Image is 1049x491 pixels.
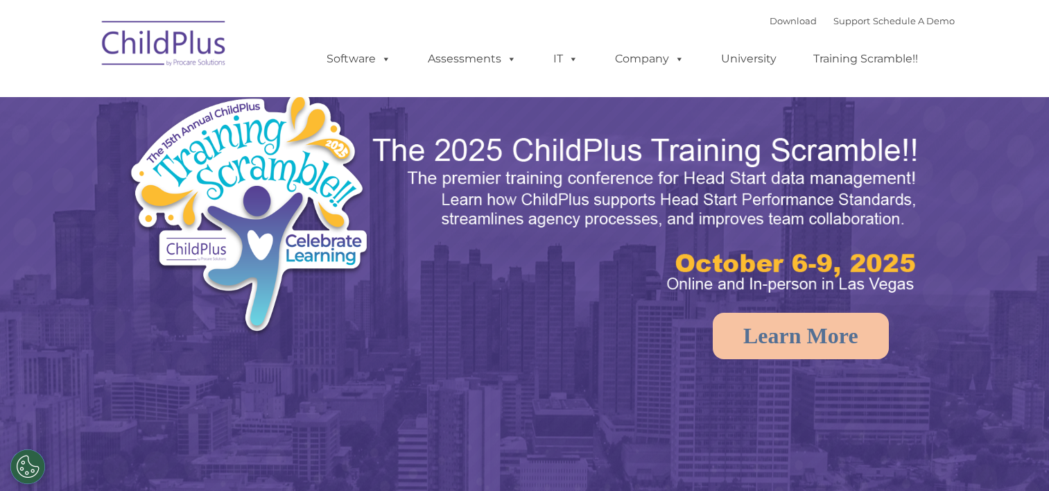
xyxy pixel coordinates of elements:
a: University [707,45,790,73]
a: Company [601,45,698,73]
img: ChildPlus by Procare Solutions [95,11,234,80]
a: Software [313,45,405,73]
a: Training Scramble!! [799,45,932,73]
a: Learn More [713,313,889,359]
font: | [770,15,955,26]
a: Schedule A Demo [873,15,955,26]
a: Support [833,15,870,26]
button: Cookies Settings [10,449,45,484]
a: Assessments [414,45,530,73]
a: IT [539,45,592,73]
a: Download [770,15,817,26]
